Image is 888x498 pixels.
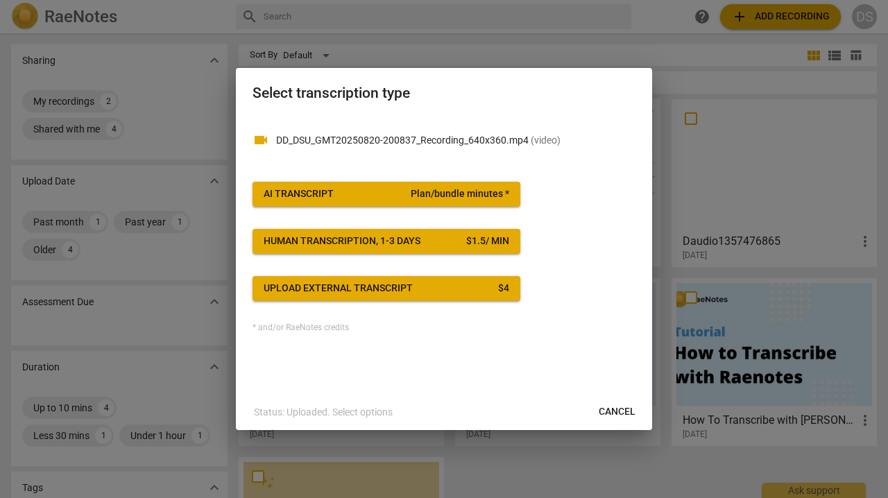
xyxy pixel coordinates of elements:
p: DD_DSU_GMT20250820-200837_Recording_640x360.mp4(video) [276,133,635,148]
div: $ 4 [498,282,509,295]
span: videocam [253,132,269,148]
div: * and/or RaeNotes credits [253,323,635,333]
p: Status: Uploaded. Select options [254,405,393,420]
button: AI TranscriptPlan/bundle minutes * [253,182,520,207]
div: Human transcription, 1-3 days [264,234,420,248]
button: Human transcription, 1-3 days$1.5/ min [253,229,520,254]
h2: Select transcription type [253,85,635,102]
div: AI Transcript [264,187,334,201]
span: Plan/bundle minutes * [411,187,509,201]
span: Cancel [599,405,635,419]
span: ( video ) [531,135,561,146]
button: Upload external transcript$4 [253,276,520,301]
div: $ 1.5 / min [466,234,509,248]
div: Upload external transcript [264,282,413,295]
button: Cancel [588,400,647,424]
